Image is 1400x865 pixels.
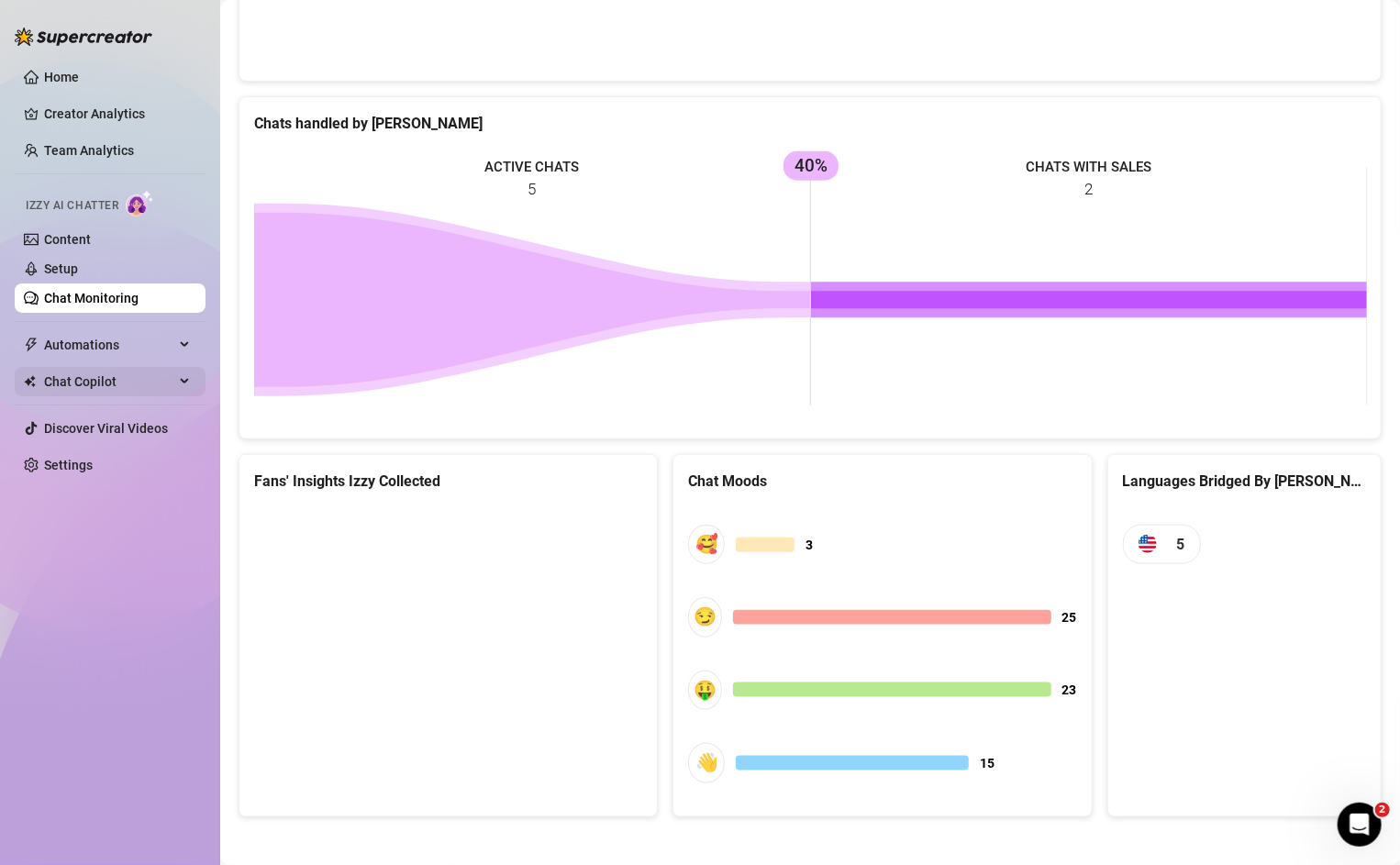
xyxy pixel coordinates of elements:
[688,470,1076,493] div: Chat Moods
[1177,533,1185,556] span: 5
[688,525,725,564] div: 🥰
[44,261,78,276] a: Setup
[1139,535,1157,553] img: us
[126,190,154,216] img: AI Chatter
[44,232,91,247] a: Content
[44,99,191,128] a: Creator Analytics
[1062,607,1077,627] span: 25
[1338,803,1382,847] iframe: Intercom live chat
[26,197,118,215] span: Izzy AI Chatter
[688,597,722,637] div: 😏
[44,330,174,360] span: Automations
[254,112,1366,135] div: Chats handled by [PERSON_NAME]
[44,421,168,436] a: Discover Viral Videos
[254,470,642,493] div: Fans' Insights Izzy Collected
[806,535,813,555] span: 3
[44,70,79,84] a: Home
[688,671,722,710] div: 🤑
[980,753,994,773] span: 15
[44,367,174,396] span: Chat Copilot
[44,458,93,472] a: Settings
[44,291,139,305] a: Chat Monitoring
[24,338,39,352] span: thunderbolt
[1062,680,1077,700] span: 23
[24,375,36,388] img: Chat Copilot
[1375,803,1390,817] span: 2
[44,143,134,158] a: Team Analytics
[1123,470,1367,493] div: Languages Bridged By [PERSON_NAME]
[688,743,725,782] div: 👋
[15,28,152,46] img: logo-BBDzfeDw.svg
